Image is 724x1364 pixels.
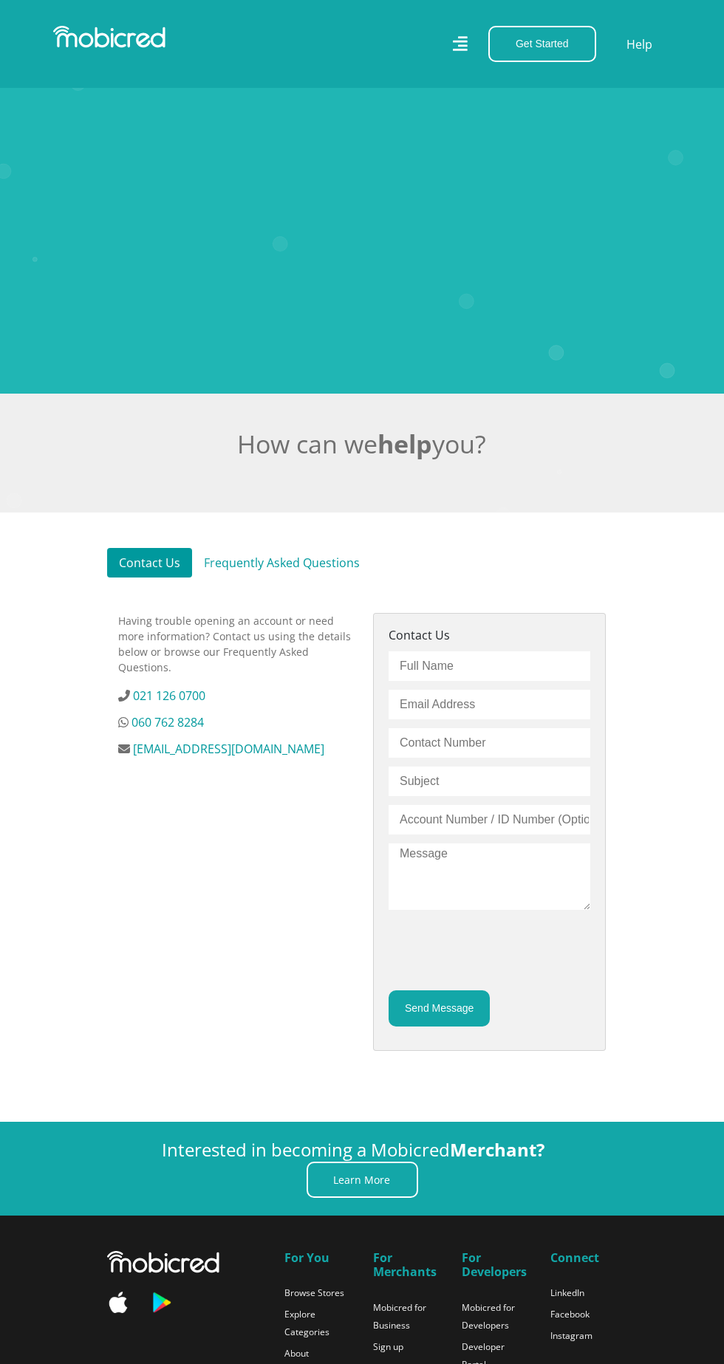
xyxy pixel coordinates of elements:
[150,1291,172,1315] img: Download Mobicred on the Google Play Store
[550,1308,590,1320] a: Facebook
[626,35,653,54] a: Help
[373,1340,403,1353] a: Sign up
[284,1251,351,1265] h5: For You
[284,1286,344,1299] a: Browse Stores
[389,924,613,981] iframe: reCAPTCHA
[450,1137,544,1162] strong: Merchant?
[133,741,324,757] a: [EMAIL_ADDRESS][DOMAIN_NAME]
[132,714,204,730] a: 060 762 8284
[462,1251,528,1279] h5: For Developers
[107,1292,129,1313] img: Download Mobicred on the Apple App Store
[389,805,590,834] input: Account Number / ID Number (Optional)
[550,1286,584,1299] a: LinkedIn
[389,728,590,758] input: Contact Number
[162,1139,544,1161] h3: Interested in becoming a Mobicred
[284,1347,309,1360] a: About
[53,26,165,48] img: Mobicred
[307,1162,418,1198] a: Learn More
[373,1301,426,1332] a: Mobicred for Business
[550,1251,617,1265] h5: Connect
[550,1329,592,1342] a: Instagram
[107,1251,219,1273] img: Mobicred
[133,688,205,704] a: 021 126 0700
[488,26,596,62] button: Get Started
[389,990,490,1027] button: Send Message
[389,690,590,719] input: Email Address
[373,1251,440,1279] h5: For Merchants
[389,767,590,796] input: Subject
[462,1301,515,1332] a: Mobicred for Developers
[284,1308,329,1338] a: Explore Categories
